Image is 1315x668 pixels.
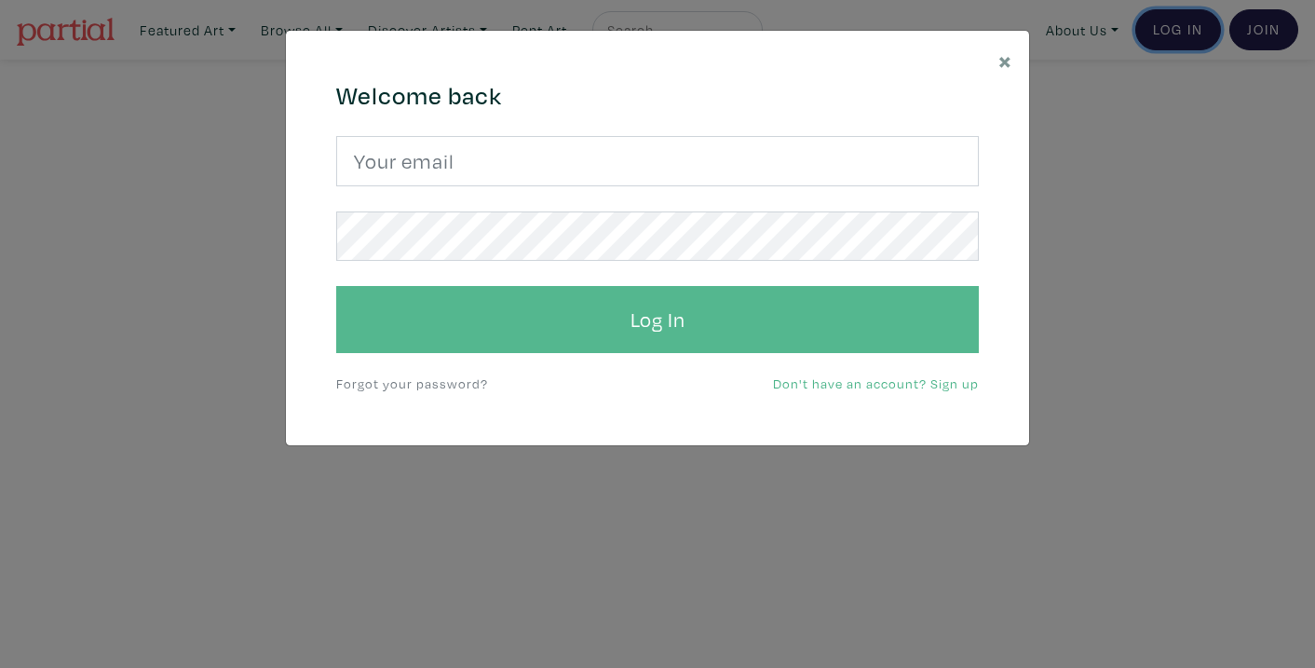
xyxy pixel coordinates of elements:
a: Forgot your password? [336,375,488,392]
span: × [998,44,1012,76]
a: Don't have an account? Sign up [773,375,979,392]
button: Log In [336,286,979,353]
button: Close [982,31,1029,89]
h4: Welcome back [336,81,979,111]
input: Your email [336,136,979,186]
